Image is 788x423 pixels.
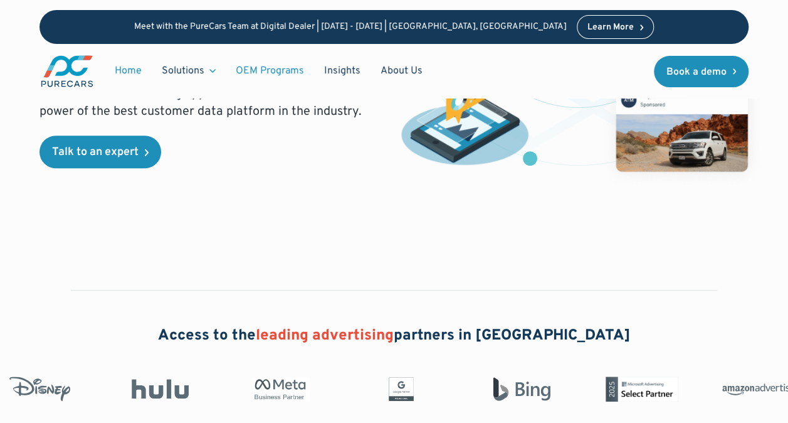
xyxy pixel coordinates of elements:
[118,379,198,399] img: Hulu
[314,59,370,83] a: Insights
[152,59,226,83] div: Solutions
[52,147,139,158] div: Talk to an expert
[577,15,654,39] a: Learn More
[39,136,161,168] a: Talk to an expert
[238,377,318,402] img: Meta Business Partner
[162,64,204,78] div: Solutions
[105,59,152,83] a: Home
[134,22,567,33] p: Meet with the PureCars Team at Digital Dealer | [DATE] - [DATE] | [GEOGRAPHIC_DATA], [GEOGRAPHIC_...
[597,67,765,190] img: mockup of facebook post
[39,54,95,88] img: purecars logo
[158,326,631,347] h2: Access to the partners in [GEOGRAPHIC_DATA]
[226,59,314,83] a: OEM Programs
[256,326,394,345] span: leading advertising
[479,377,559,402] img: Bing
[666,67,727,77] div: Book a demo
[359,377,439,402] img: Google Partner
[587,23,634,32] div: Learn More
[599,377,680,402] img: Microsoft Advertising Partner
[39,54,95,88] a: main
[370,59,433,83] a: About Us
[654,56,749,87] a: Book a demo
